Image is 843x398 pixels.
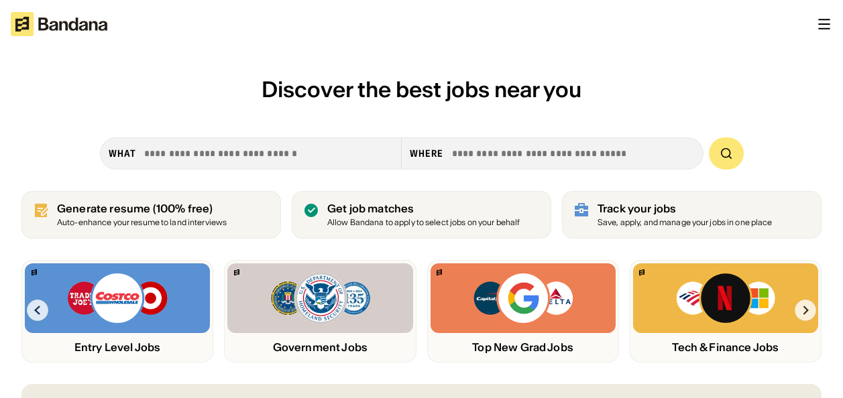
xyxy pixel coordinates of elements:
div: Entry Level Jobs [25,341,210,354]
img: Bandana logo [437,269,442,275]
a: Track your jobs Save, apply, and manage your jobs in one place [562,191,822,239]
div: Track your jobs [598,202,773,215]
img: Capital One, Google, Delta logos [472,271,574,325]
img: Left Arrow [27,300,48,321]
img: Bank of America, Netflix, Microsoft logos [675,271,777,325]
div: what [109,147,136,159]
a: Bandana logoTrader Joe’s, Costco, Target logosEntry Level Jobs [21,260,213,362]
div: Generate resume [57,202,227,215]
img: Bandana logotype [11,12,107,36]
div: Allow Bandana to apply to select jobs on your behalf [327,218,520,227]
span: (100% free) [153,202,213,215]
div: Government Jobs [227,341,412,354]
a: Get job matches Allow Bandana to apply to select jobs on your behalf [292,191,551,239]
img: Bandana logo [639,269,644,275]
div: Top New Grad Jobs [431,341,616,354]
a: Bandana logoFBI, DHS, MWRD logosGovernment Jobs [224,260,416,362]
span: Discover the best jobs near you [262,76,581,103]
a: Generate resume (100% free)Auto-enhance your resume to land interviews [21,191,281,239]
a: Bandana logoCapital One, Google, Delta logosTop New Grad Jobs [427,260,619,362]
img: Bandana logo [32,269,37,275]
div: Auto-enhance your resume to land interviews [57,218,227,227]
img: FBI, DHS, MWRD logos [270,271,372,325]
a: Bandana logoBank of America, Netflix, Microsoft logosTech & Finance Jobs [630,260,822,362]
div: Where [410,147,444,159]
img: Right Arrow [795,300,816,321]
img: Trader Joe’s, Costco, Target logos [66,271,168,325]
img: Bandana logo [234,269,239,275]
div: Save, apply, and manage your jobs in one place [598,218,773,227]
div: Tech & Finance Jobs [633,341,818,354]
div: Get job matches [327,202,520,215]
